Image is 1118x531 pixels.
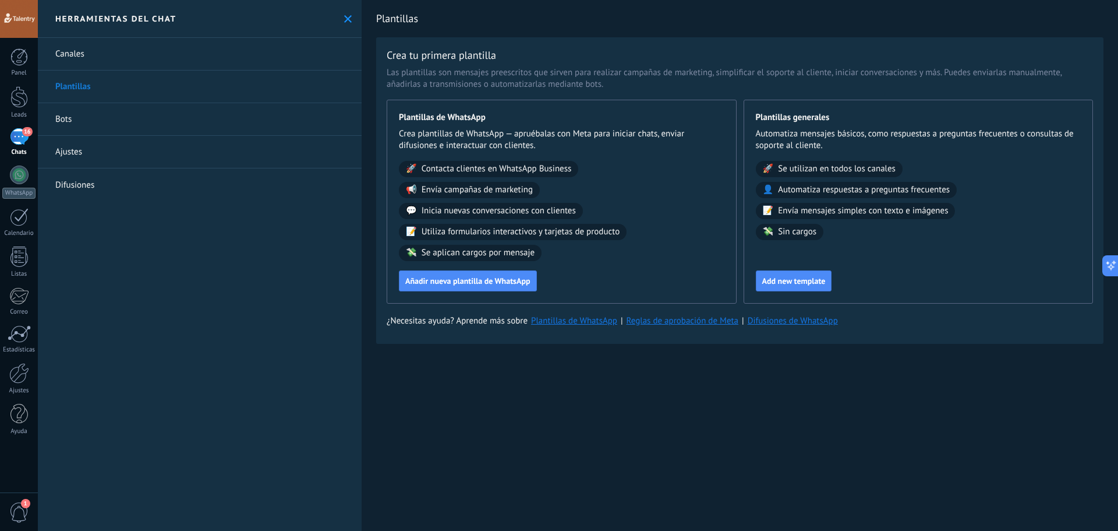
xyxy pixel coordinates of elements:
[531,315,617,326] a: Plantillas de WhatsApp
[376,7,1103,30] h2: Plantillas
[763,184,774,196] span: 👤
[756,270,832,291] button: Add new template
[387,48,496,62] h3: Crea tu primera plantilla
[2,230,36,237] div: Calendario
[387,315,528,327] span: ¿Necesitas ayuda? Aprende más sobre
[778,205,948,217] span: Envía mensajes simples con texto e imágenes
[399,112,724,124] span: Plantillas de WhatsApp
[756,112,1081,124] span: Plantillas generales
[406,184,417,196] span: 📢
[763,163,774,175] span: 🚀
[422,163,572,175] span: Contacta clientes en WhatsApp Business
[2,111,36,119] div: Leads
[2,346,36,354] div: Estadísticas
[2,270,36,278] div: Listas
[38,103,362,136] a: Bots
[399,128,724,152] span: Crea plantillas de WhatsApp — apruébalas con Meta para iniciar chats, enviar difusiones e interac...
[422,247,535,259] span: Se aplican cargos por mensaje
[627,315,739,326] a: Reglas de aprobación de Meta
[406,205,417,217] span: 💬
[405,277,530,285] span: Añadir nueva plantilla de WhatsApp
[406,247,417,259] span: 💸
[2,188,36,199] div: WhatsApp
[422,226,620,238] span: Utiliza formularios interactivos y tarjetas de producto
[2,69,36,77] div: Panel
[38,136,362,168] a: Ajustes
[763,226,774,238] span: 💸
[38,168,362,201] a: Difusiones
[406,226,417,238] span: 📝
[422,184,533,196] span: Envía campañas de marketing
[387,315,1093,327] div: | |
[2,149,36,156] div: Chats
[399,270,537,291] button: Añadir nueva plantilla de WhatsApp
[2,428,36,435] div: Ayuda
[748,315,838,326] a: Difusiones de WhatsApp
[21,499,30,508] span: 1
[778,226,816,238] span: Sin cargos
[778,163,896,175] span: Se utilizan en todos los canales
[763,205,774,217] span: 📝
[22,127,32,136] span: 16
[387,67,1093,90] span: Las plantillas son mensajes preescritos que sirven para realizar campañas de marketing, simplific...
[38,71,362,103] a: Plantillas
[2,308,36,316] div: Correo
[2,387,36,395] div: Ajustes
[756,128,1081,152] span: Automatiza mensajes básicos, como respuestas a preguntas frecuentes o consultas de soporte al cli...
[778,184,950,196] span: Automatiza respuestas a preguntas frecuentes
[38,38,362,71] a: Canales
[55,13,176,24] h2: Herramientas del chat
[422,205,576,217] span: Inicia nuevas conversaciones con clientes
[762,277,826,285] span: Add new template
[406,163,417,175] span: 🚀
